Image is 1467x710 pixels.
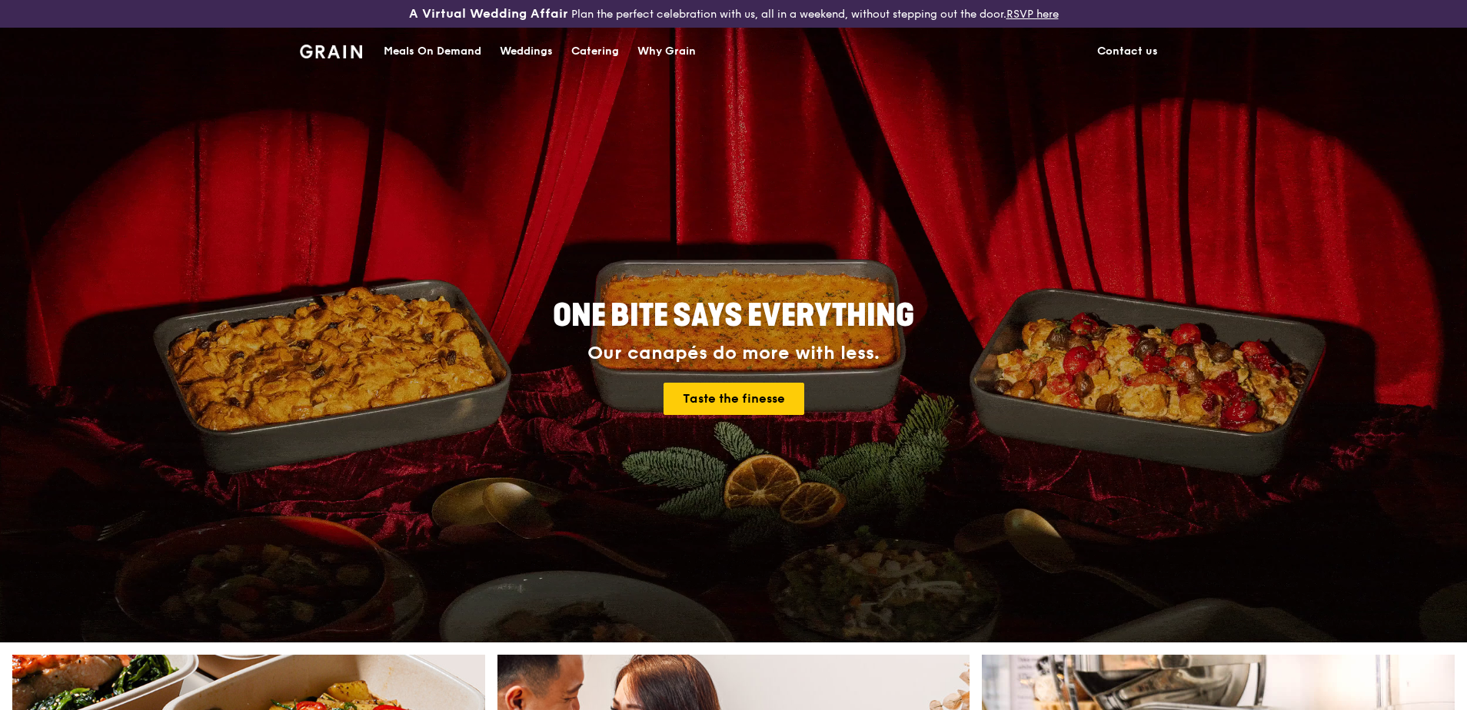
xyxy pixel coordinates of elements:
img: Grain [300,45,362,58]
div: Why Grain [637,28,696,75]
a: Why Grain [628,28,705,75]
div: Meals On Demand [384,28,481,75]
a: Contact us [1088,28,1167,75]
a: Catering [562,28,628,75]
h3: A Virtual Wedding Affair [409,6,568,22]
a: Taste the finesse [664,383,804,415]
span: ONE BITE SAYS EVERYTHING [553,297,914,334]
div: Our canapés do more with less. [457,343,1010,364]
div: Plan the perfect celebration with us, all in a weekend, without stepping out the door. [291,6,1176,22]
div: Catering [571,28,619,75]
a: RSVP here [1006,8,1059,21]
div: Weddings [500,28,553,75]
a: Weddings [491,28,562,75]
a: GrainGrain [300,27,362,73]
